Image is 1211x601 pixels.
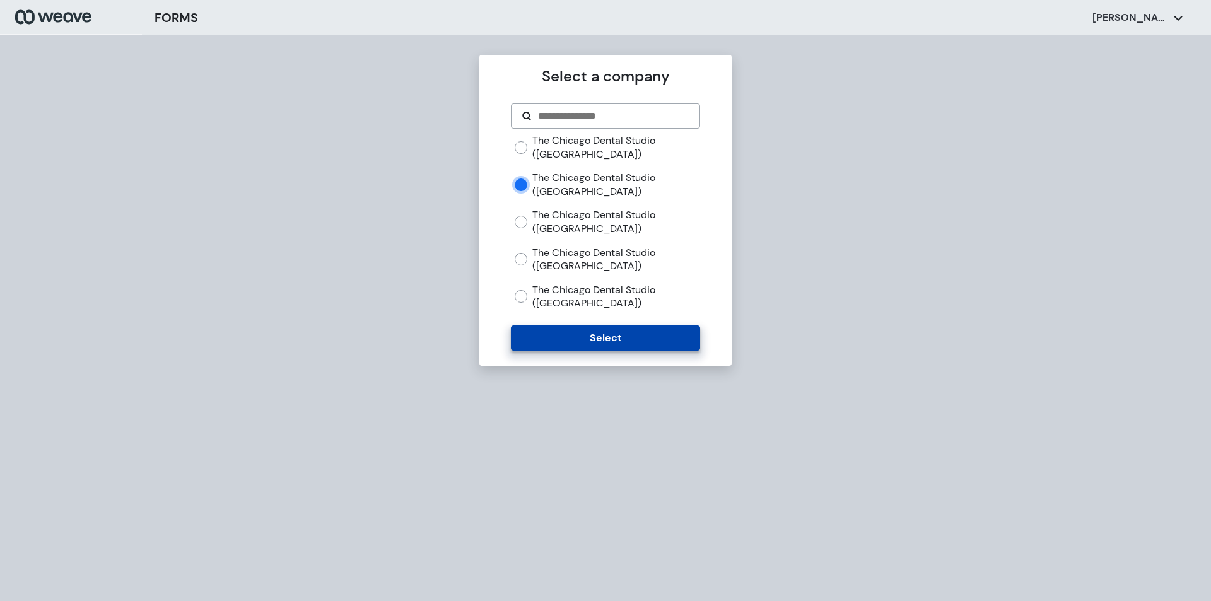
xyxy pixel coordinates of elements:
[155,8,198,27] h3: FORMS
[511,65,699,88] p: Select a company
[532,283,699,310] label: The Chicago Dental Studio ([GEOGRAPHIC_DATA])
[532,171,699,198] label: The Chicago Dental Studio ([GEOGRAPHIC_DATA])
[532,246,699,273] label: The Chicago Dental Studio ([GEOGRAPHIC_DATA])
[532,208,699,235] label: The Chicago Dental Studio ([GEOGRAPHIC_DATA])
[1092,11,1168,25] p: [PERSON_NAME]
[537,108,689,124] input: Search
[511,325,699,351] button: Select
[532,134,699,161] label: The Chicago Dental Studio ([GEOGRAPHIC_DATA])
